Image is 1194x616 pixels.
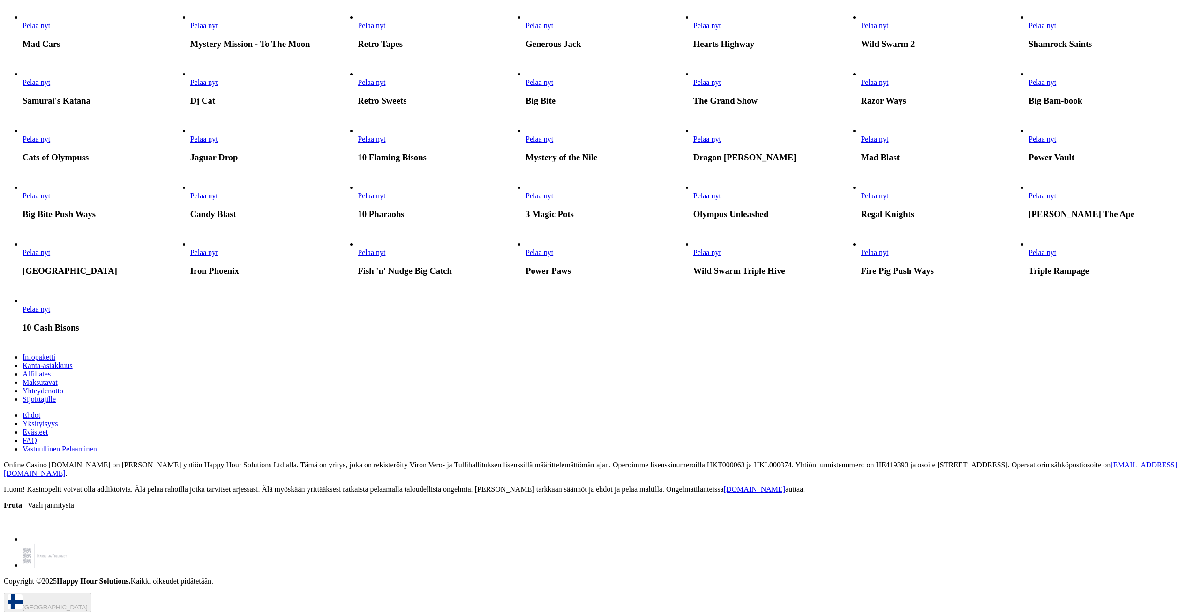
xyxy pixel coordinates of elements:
[693,248,721,256] span: Pelaa nyt
[1029,192,1056,200] a: Henry The Ape
[190,39,352,49] h3: Mystery Mission - To The Moon
[861,192,888,200] a: Regal Knights
[358,183,519,219] article: 10 Pharaohs
[1029,192,1056,200] span: Pelaa nyt
[23,127,184,163] article: Cats of Olympuss
[190,248,218,256] span: Pelaa nyt
[693,13,855,49] article: Hearts Highway
[1029,209,1190,219] h3: [PERSON_NAME] The Ape
[190,78,218,86] a: Dj Cat
[23,209,184,219] h3: Big Bite Push Ways
[4,461,1178,477] a: [EMAIL_ADDRESS][DOMAIN_NAME]
[693,22,721,30] span: Pelaa nyt
[1029,266,1190,276] h3: Triple Rampage
[23,561,67,569] a: maksu-ja-tolliamet
[358,209,519,219] h3: 10 Pharaohs
[57,577,131,585] strong: Happy Hour Solutions.
[861,78,888,86] span: Pelaa nyt
[23,266,184,276] h3: [GEOGRAPHIC_DATA]
[526,183,687,219] article: 3 Magic Pots
[190,135,218,143] a: Jaguar Drop
[526,192,553,200] a: 3 Magic Pots
[4,593,91,612] button: [GEOGRAPHIC_DATA]
[4,461,1190,478] p: Online Casino [DOMAIN_NAME] on [PERSON_NAME] yhtiön Happy Hour Solutions Ltd alla. Tämä on yritys...
[693,152,855,163] h3: Dragon [PERSON_NAME]
[23,411,40,419] a: Ehdot
[861,70,1022,106] article: Razor Ways
[23,353,55,361] a: Infopaketti
[358,22,385,30] a: Retro Tapes
[526,13,687,49] article: Generous Jack
[526,127,687,163] article: Mystery of the Nile
[1029,78,1056,86] a: Big Bam-book
[358,127,519,163] article: 10 Flaming Bisons
[358,70,519,106] article: Retro Sweets
[1029,152,1190,163] h3: Power Vault
[4,485,1190,494] p: Huom! Kasinopelit voivat olla addiktoivia. Älä pelaa rahoilla jotka tarvitset arjessasi. Älä myös...
[23,387,63,395] a: Yhteydenotto
[190,22,218,30] a: Mystery Mission - To The Moon
[190,209,352,219] h3: Candy Blast
[23,305,50,313] a: 10 Cash Bisons
[861,39,1022,49] h3: Wild Swarm 2
[693,22,721,30] a: Hearts Highway
[4,577,1190,586] p: Copyright ©2025 Kaikki oikeudet pidätetään.
[693,96,855,106] h3: The Grand Show
[526,78,553,86] a: Big Bite
[358,240,519,276] article: Fish 'n' Nudge Big Catch
[23,192,50,200] a: Big Bite Push Ways
[861,13,1022,49] article: Wild Swarm 2
[526,78,553,86] span: Pelaa nyt
[190,96,352,106] h3: Dj Cat
[693,266,855,276] h3: Wild Swarm Triple Hive
[23,428,48,436] a: Evästeet
[693,240,855,276] article: Wild Swarm Triple Hive
[23,395,56,403] a: Sijoittajille
[358,22,385,30] span: Pelaa nyt
[23,370,51,378] span: Affiliates
[526,266,687,276] h3: Power Paws
[1029,22,1056,30] span: Pelaa nyt
[23,22,50,30] span: Pelaa nyt
[23,445,97,453] a: Vastuullinen Pelaaminen
[861,240,1022,276] article: Fire Pig Push Ways
[23,152,184,163] h3: Cats of Olympuss
[693,183,855,219] article: Olympus Unleashed
[526,248,553,256] a: Power Paws
[23,323,184,333] h3: 10 Cash Bisons
[1029,183,1190,219] article: Henry The Ape
[23,543,67,568] img: maksu-ja-tolliamet
[526,152,687,163] h3: Mystery of the Nile
[526,39,687,49] h3: Generous Jack
[358,248,385,256] span: Pelaa nyt
[861,96,1022,106] h3: Razor Ways
[693,70,855,106] article: The Grand Show
[693,78,721,86] a: The Grand Show
[23,436,37,444] a: FAQ
[861,135,888,143] span: Pelaa nyt
[1029,13,1190,49] article: Shamrock Saints
[190,192,218,200] span: Pelaa nyt
[23,78,50,86] span: Pelaa nyt
[358,39,519,49] h3: Retro Tapes
[23,135,50,143] span: Pelaa nyt
[4,353,1190,453] nav: Secondary
[724,485,786,493] a: [DOMAIN_NAME]
[861,248,888,256] a: Fire Pig Push Ways
[23,135,50,143] a: Cats of Olympuss
[190,22,218,30] span: Pelaa nyt
[1029,96,1190,106] h3: Big Bam-book
[861,152,1022,163] h3: Mad Blast
[23,96,184,106] h3: Samurai's Katana
[693,192,721,200] span: Pelaa nyt
[693,127,855,163] article: Dragon Hopper
[861,183,1022,219] article: Regal Knights
[23,420,58,428] a: Yksityisyys
[190,70,352,106] article: Dj Cat
[526,22,553,30] a: Generous Jack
